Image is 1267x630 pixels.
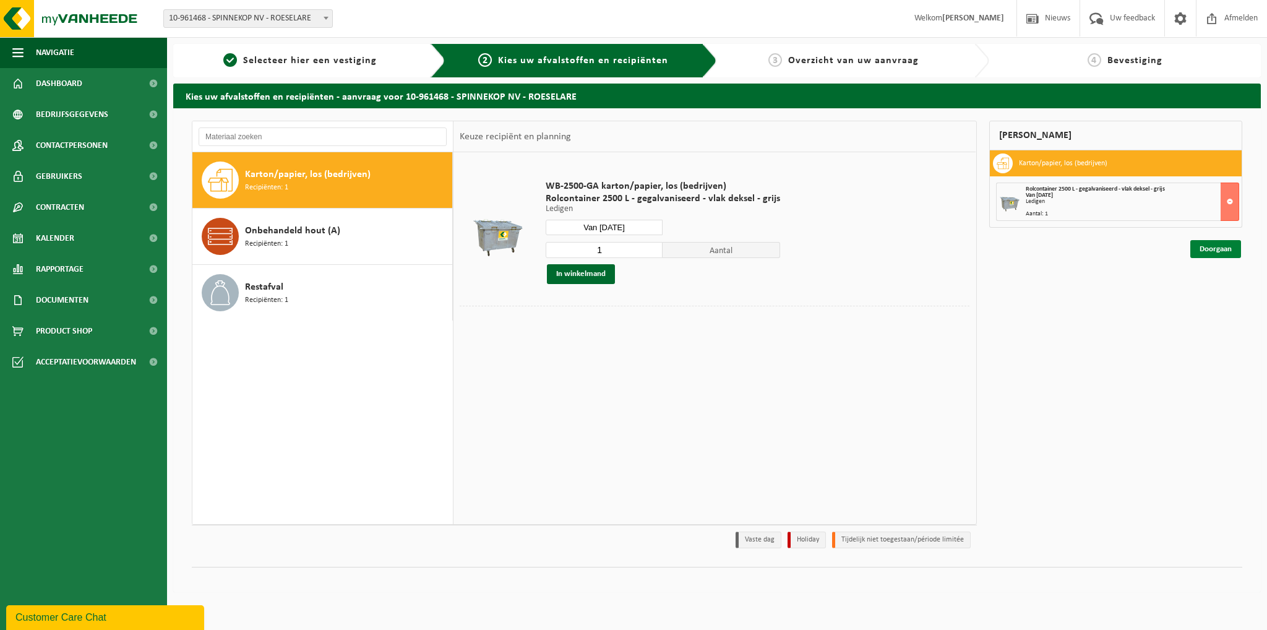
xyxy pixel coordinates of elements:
[1026,211,1239,217] div: Aantal: 1
[192,152,453,209] button: Karton/papier, los (bedrijven) Recipiënten: 1
[36,285,88,316] span: Documenten
[832,532,971,548] li: Tijdelijk niet toegestaan/période limitée
[36,192,84,223] span: Contracten
[498,56,668,66] span: Kies uw afvalstoffen en recipiënten
[36,37,74,68] span: Navigatie
[173,84,1261,108] h2: Kies uw afvalstoffen en recipiënten - aanvraag voor 10-961468 - SPINNEKOP NV - ROESELARE
[245,167,371,182] span: Karton/papier, los (bedrijven)
[1107,56,1162,66] span: Bevestiging
[245,280,283,295] span: Restafval
[164,10,332,27] span: 10-961468 - SPINNEKOP NV - ROESELARE
[788,56,919,66] span: Overzicht van uw aanvraag
[1026,186,1165,192] span: Rolcontainer 2500 L - gegalvaniseerd - vlak deksel - grijs
[245,238,288,250] span: Recipiënten: 1
[36,68,82,99] span: Dashboard
[36,347,136,378] span: Acceptatievoorwaarden
[1190,240,1241,258] a: Doorgaan
[36,99,108,130] span: Bedrijfsgegevens
[163,9,333,28] span: 10-961468 - SPINNEKOP NV - ROESELARE
[192,265,453,321] button: Restafval Recipiënten: 1
[192,209,453,265] button: Onbehandeld hout (A) Recipiënten: 1
[546,220,663,235] input: Selecteer datum
[942,14,1004,23] strong: [PERSON_NAME]
[245,182,288,194] span: Recipiënten: 1
[199,127,447,146] input: Materiaal zoeken
[546,205,780,214] p: Ledigen
[768,53,782,67] span: 3
[36,254,84,285] span: Rapportage
[36,130,108,161] span: Contactpersonen
[546,192,780,205] span: Rolcontainer 2500 L - gegalvaniseerd - vlak deksel - grijs
[478,53,492,67] span: 2
[453,121,577,152] div: Keuze recipiënt en planning
[36,316,92,347] span: Product Shop
[788,532,826,548] li: Holiday
[546,180,780,192] span: WB-2500-GA karton/papier, los (bedrijven)
[663,242,780,258] span: Aantal
[736,532,781,548] li: Vaste dag
[179,53,421,68] a: 1Selecteer hier een vestiging
[245,295,288,306] span: Recipiënten: 1
[6,603,207,630] iframe: chat widget
[243,56,377,66] span: Selecteer hier een vestiging
[547,264,615,284] button: In winkelmand
[223,53,237,67] span: 1
[36,161,82,192] span: Gebruikers
[1026,199,1239,205] div: Ledigen
[1026,192,1053,199] strong: Van [DATE]
[245,223,340,238] span: Onbehandeld hout (A)
[36,223,74,254] span: Kalender
[1088,53,1101,67] span: 4
[1019,153,1107,173] h3: Karton/papier, los (bedrijven)
[989,121,1243,150] div: [PERSON_NAME]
